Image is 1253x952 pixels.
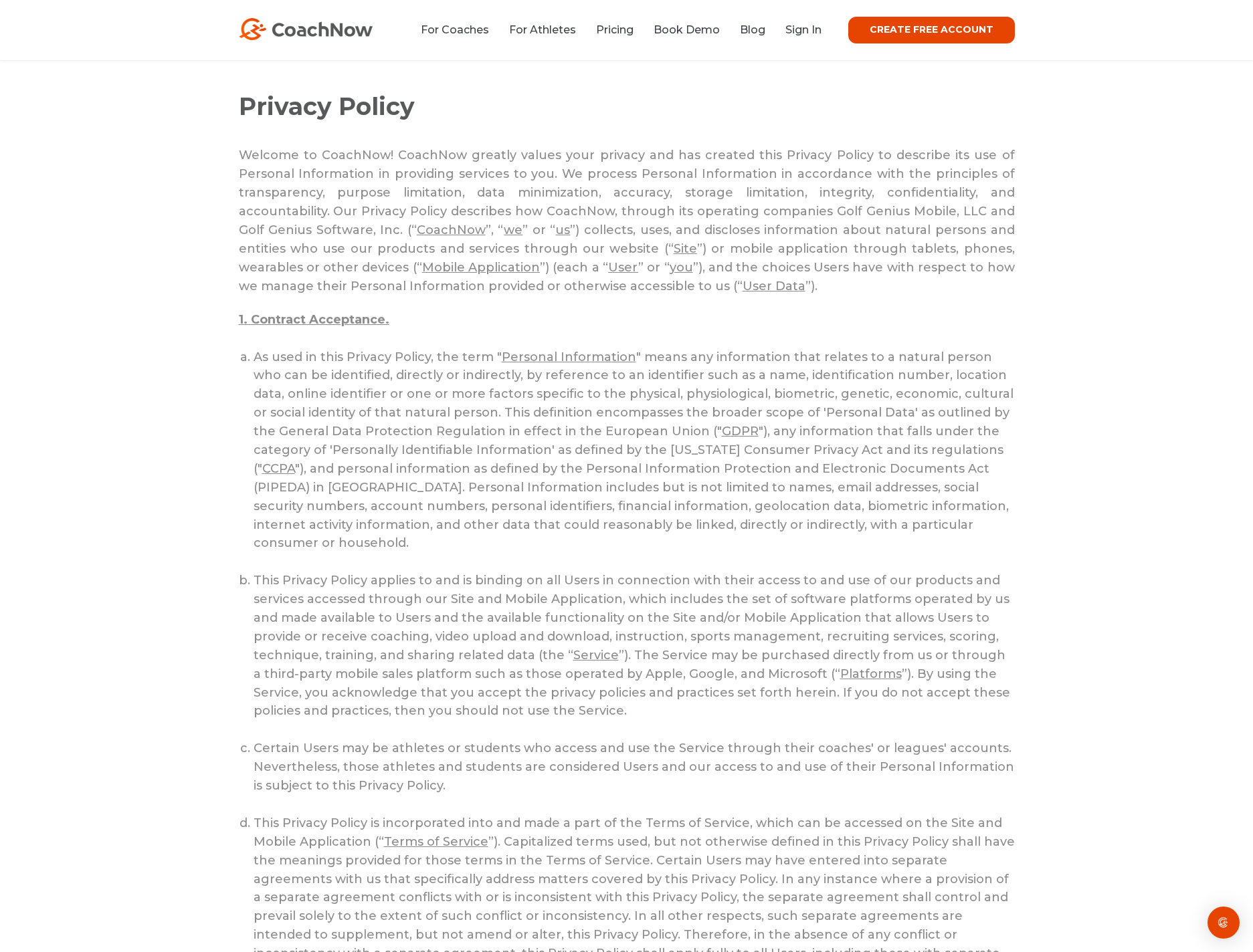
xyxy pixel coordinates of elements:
[422,260,540,275] span: Mobile Application
[785,23,822,36] a: Sign In
[239,312,389,327] span: 1. Contract Acceptance.
[555,223,570,237] span: us
[722,424,759,439] span: GDPR
[239,18,373,40] img: CoachNow Logo
[840,667,902,681] span: Platforms
[417,223,486,237] span: CoachNow
[504,223,522,237] span: we
[421,23,489,36] a: For Coaches
[502,350,636,364] span: Personal Information
[654,23,720,36] a: Book Demo
[743,279,805,293] span: User Data
[608,260,638,275] span: User
[848,17,1015,43] a: CREATE FREE ACCOUNT
[254,348,1015,572] li: As used in this Privacy Policy, the term " " means any information that relates to a natural pers...
[674,241,697,256] span: Site
[509,23,576,36] a: For Athletes
[1208,907,1240,939] div: Open Intercom Messenger
[596,23,634,36] a: Pricing
[573,648,619,663] span: Service
[740,23,765,36] a: Blog
[239,92,1015,121] h1: Privacy Policy
[384,834,488,849] span: Terms of Service
[254,572,1015,739] li: This Privacy Policy applies to and is binding on all Users in connection with their access to and...
[239,146,1015,295] p: Welcome to CoachNow! CoachNow greatly values your privacy and has created this Privacy Policy to ...
[254,739,1015,814] li: Certain Users may be athletes or students who access and use the Service through their coaches' o...
[262,461,295,476] span: CCPA
[670,260,693,275] span: you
